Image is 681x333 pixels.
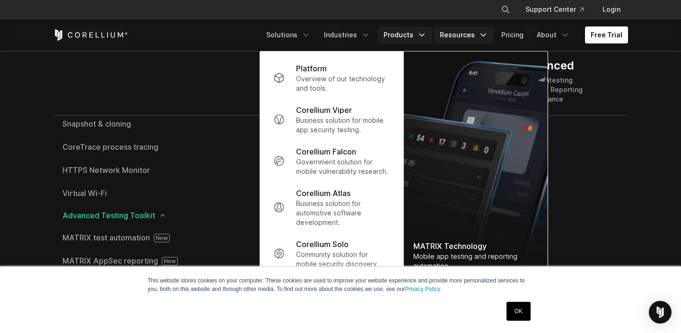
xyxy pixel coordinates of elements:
[296,239,349,250] p: Corellium Solo
[506,302,531,321] a: OK
[62,189,227,197] a: Virtual Wi-Fi
[496,26,529,43] a: Pricing
[296,157,390,176] p: Government solution for mobile vulnerability research.
[266,57,398,99] a: Platform Overview of our technology and tools.
[531,26,576,43] a: About
[405,286,441,292] a: Privacy Policy.
[595,1,628,18] a: Login
[413,240,538,252] div: MATRIX Technology
[649,301,672,324] div: Open Intercom Messenger
[62,257,227,265] a: MATRIX AppSec reporting
[266,140,398,182] a: Corellium Falcon Government solution for mobile vulnerability research.
[404,51,548,280] img: Matrix_WebNav_1x
[296,250,390,269] p: Community solution for mobile security discovery.
[261,26,316,43] a: Solutions
[53,29,128,41] a: Corellium Home
[296,199,390,227] p: Business solution for automotive software development.
[296,188,350,199] p: Corellium Atlas
[585,26,628,43] a: Free Trial
[378,26,432,43] a: Products
[266,99,398,140] a: Corellium Viper Business solution for mobile app security testing.
[148,276,533,293] p: This website stores cookies on your computer. These cookies are used to improve your website expe...
[296,74,390,93] p: Overview of our technology and tools.
[62,143,227,151] a: CoreTrace process tracing
[497,1,514,18] button: Search
[62,234,227,242] a: MATRIX test automation
[489,1,628,18] div: Navigation Menu
[62,166,227,174] a: HTTPS Network Monitor
[404,51,548,280] a: MATRIX Technology Mobile app testing and reporting automation.
[318,26,376,43] a: Industries
[296,146,356,157] p: Corellium Falcon
[62,120,227,128] a: Snapshot & cloning
[296,104,352,116] p: Corellium Viper
[266,233,398,274] a: Corellium Solo Community solution for mobile security discovery.
[518,1,591,18] a: Support Center
[266,182,398,233] a: Corellium Atlas Business solution for automotive software development.
[261,26,628,43] div: Navigation Menu
[434,26,494,43] a: Resources
[296,116,390,135] p: Business solution for mobile app security testing.
[413,252,538,271] div: Mobile app testing and reporting automation.
[62,212,619,219] span: Advanced Testing Toolkit
[296,63,327,74] p: Platform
